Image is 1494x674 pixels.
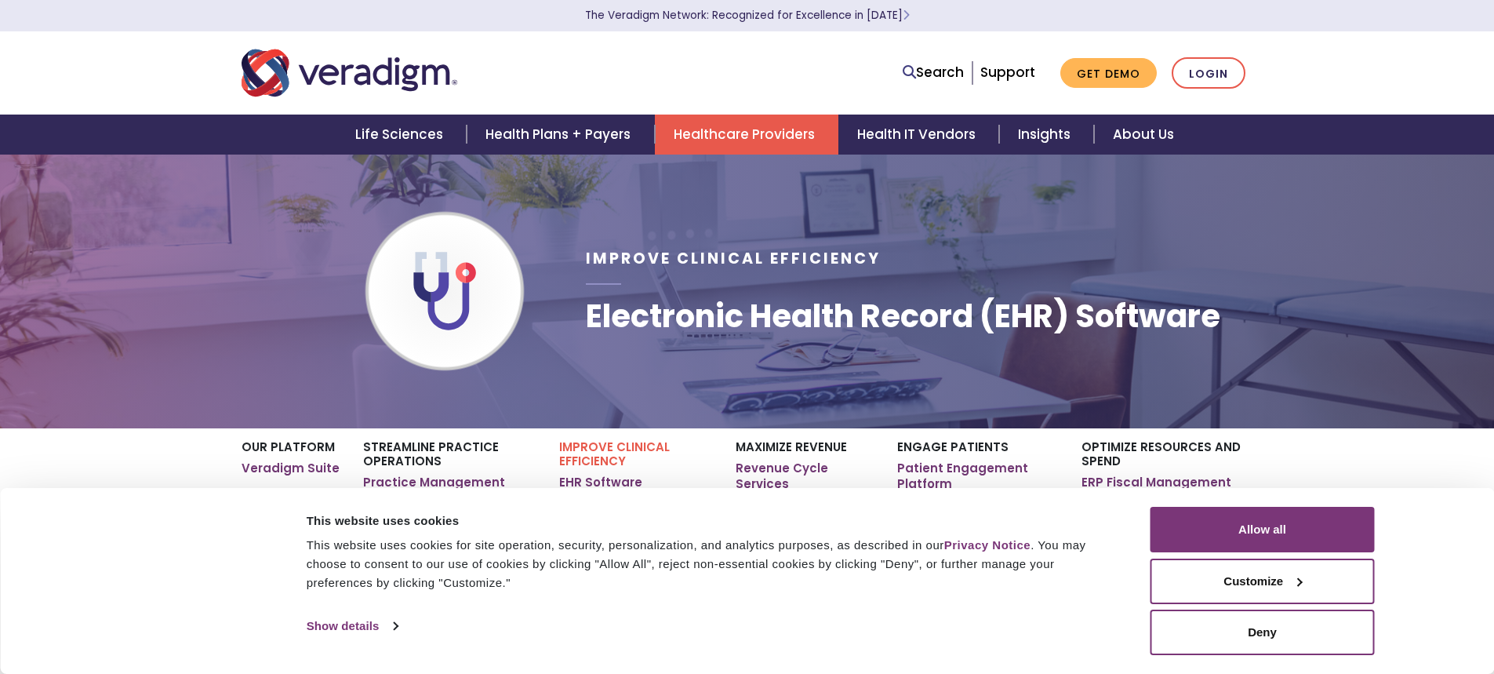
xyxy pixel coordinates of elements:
[307,614,398,638] a: Show details
[1094,115,1193,155] a: About Us
[1150,507,1375,552] button: Allow all
[307,512,1115,530] div: This website uses cookies
[585,8,910,23] a: The Veradigm Network: Recognized for Excellence in [DATE]Learn More
[467,115,654,155] a: Health Plans + Payers
[586,248,881,269] span: Improve Clinical Efficiency
[980,63,1035,82] a: Support
[838,115,999,155] a: Health IT Vendors
[1081,475,1231,490] a: ERP Fiscal Management
[999,115,1094,155] a: Insights
[336,115,467,155] a: Life Sciences
[736,461,873,491] a: Revenue Cycle Services
[897,461,1058,491] a: Patient Engagement Platform
[363,475,505,490] a: Practice Management
[903,8,910,23] span: Learn More
[242,461,340,476] a: Veradigm Suite
[586,297,1220,335] h1: Electronic Health Record (EHR) Software
[1150,610,1375,655] button: Deny
[1150,559,1375,604] button: Customize
[1060,58,1157,89] a: Get Demo
[903,62,964,83] a: Search
[307,536,1115,592] div: This website uses cookies for site operation, security, personalization, and analytics purposes, ...
[944,538,1031,552] a: Privacy Notice
[242,47,457,99] img: Veradigm logo
[559,475,642,490] a: EHR Software
[655,115,838,155] a: Healthcare Providers
[1172,57,1245,89] a: Login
